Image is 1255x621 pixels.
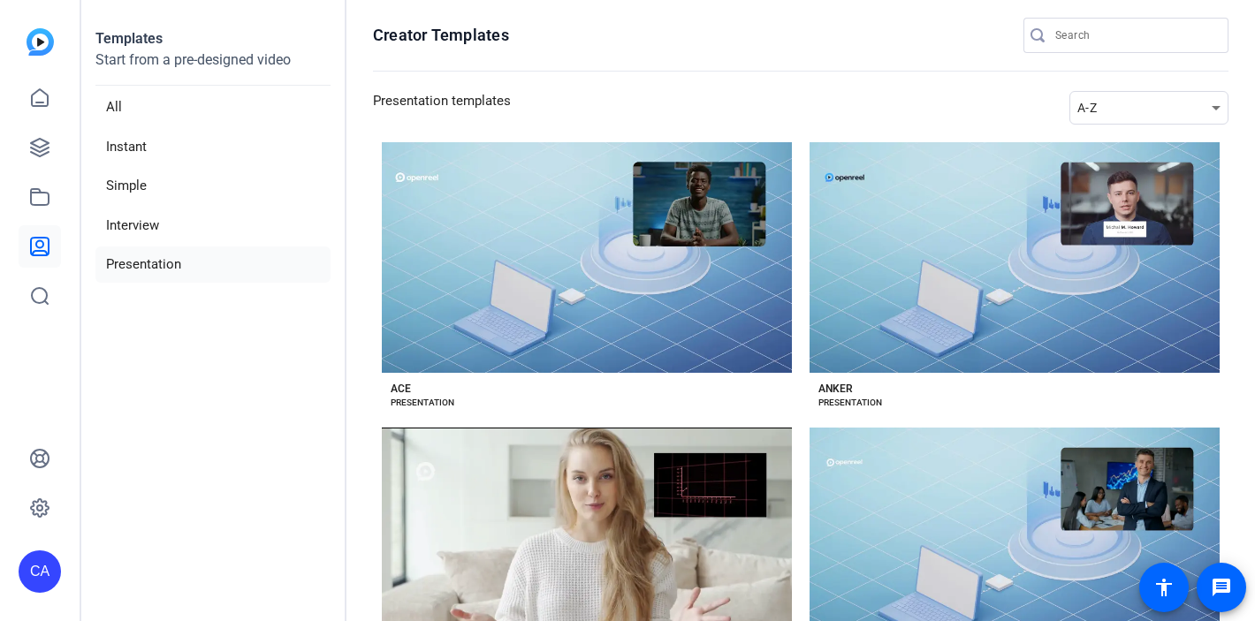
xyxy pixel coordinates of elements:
span: A-Z [1077,101,1097,115]
li: Interview [95,208,331,244]
img: blue-gradient.svg [27,28,54,56]
mat-icon: accessibility [1153,577,1175,598]
input: Search [1055,25,1214,46]
div: PRESENTATION [818,396,882,410]
p: Start from a pre-designed video [95,49,331,86]
div: ACE [391,382,411,396]
h1: Creator Templates [373,25,509,46]
button: Template image [810,142,1220,373]
strong: Templates [95,30,163,47]
li: All [95,89,331,125]
button: Template image [382,142,792,373]
h3: Presentation templates [373,91,511,125]
mat-icon: message [1211,577,1232,598]
div: ANKER [818,382,853,396]
div: CA [19,550,61,593]
li: Instant [95,129,331,165]
li: Simple [95,168,331,204]
div: PRESENTATION [391,396,454,410]
li: Presentation [95,246,331,283]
